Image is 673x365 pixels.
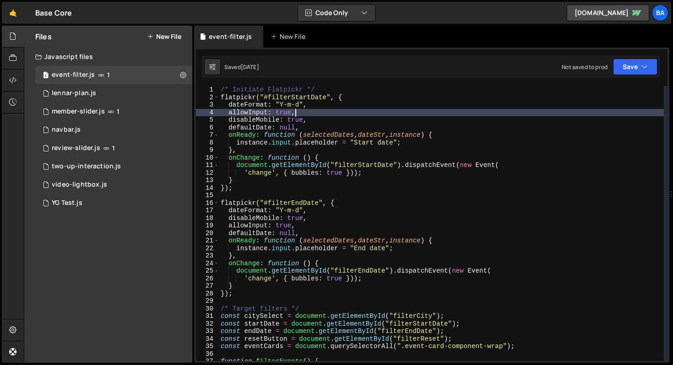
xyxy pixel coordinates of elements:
div: lennar-plan.js [52,89,96,97]
div: 1 [196,86,219,94]
div: 14 [196,184,219,192]
div: 23 [196,252,219,260]
div: 15790/44138.js [35,139,192,157]
div: 24 [196,260,219,268]
div: Saved [224,63,259,71]
div: 4 [196,109,219,117]
div: 25 [196,267,219,275]
span: 1 [117,108,119,115]
div: 10 [196,154,219,162]
div: 31 [196,312,219,320]
div: member-slider.js [52,107,105,116]
div: 15790/44778.js [35,176,192,194]
div: 15790/42338.js [35,194,192,212]
div: 32 [196,320,219,328]
div: 15 [196,192,219,199]
button: Save [613,59,657,75]
div: 30 [196,305,219,313]
div: Base Core [35,7,72,18]
div: 15790/44770.js [35,157,192,176]
div: 26 [196,275,219,283]
div: 20 [196,230,219,237]
div: 19 [196,222,219,230]
div: 21 [196,237,219,245]
div: 8 [196,139,219,147]
div: event-filter.js [209,32,252,41]
div: 5 [196,116,219,124]
div: 35 [196,343,219,350]
div: 29 [196,297,219,305]
div: New File [271,32,309,41]
div: YG Test.js [52,199,82,207]
span: 1 [112,145,115,152]
div: 13 [196,177,219,184]
div: 34 [196,335,219,343]
div: Not saved to prod [562,63,608,71]
div: 12 [196,169,219,177]
div: [DATE] [241,63,259,71]
div: 15790/44982.js [35,121,192,139]
button: New File [147,33,181,40]
div: 33 [196,327,219,335]
div: event-filter.js [52,71,95,79]
div: 18 [196,215,219,222]
div: 17 [196,207,219,215]
a: Ba [652,5,668,21]
a: [DOMAIN_NAME] [567,5,649,21]
div: two-up-interaction.js [52,162,121,171]
div: 2 [196,94,219,102]
div: 15790/46151.js [35,84,192,102]
div: 15790/44139.js [35,66,192,84]
div: review-slider.js [52,144,100,152]
div: 36 [196,350,219,358]
div: Javascript files [24,48,192,66]
div: 16 [196,199,219,207]
h2: Files [35,32,52,42]
div: 6 [196,124,219,132]
div: 7 [196,131,219,139]
div: 15790/44133.js [35,102,192,121]
button: Code Only [298,5,375,21]
div: 27 [196,282,219,290]
div: navbar.js [52,126,81,134]
div: 11 [196,161,219,169]
span: 1 [107,71,110,79]
div: 28 [196,290,219,298]
div: 22 [196,245,219,252]
a: 🤙 [2,2,24,24]
div: 3 [196,101,219,109]
div: video-lightbox.js [52,181,107,189]
div: 9 [196,146,219,154]
span: 1 [43,72,49,80]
